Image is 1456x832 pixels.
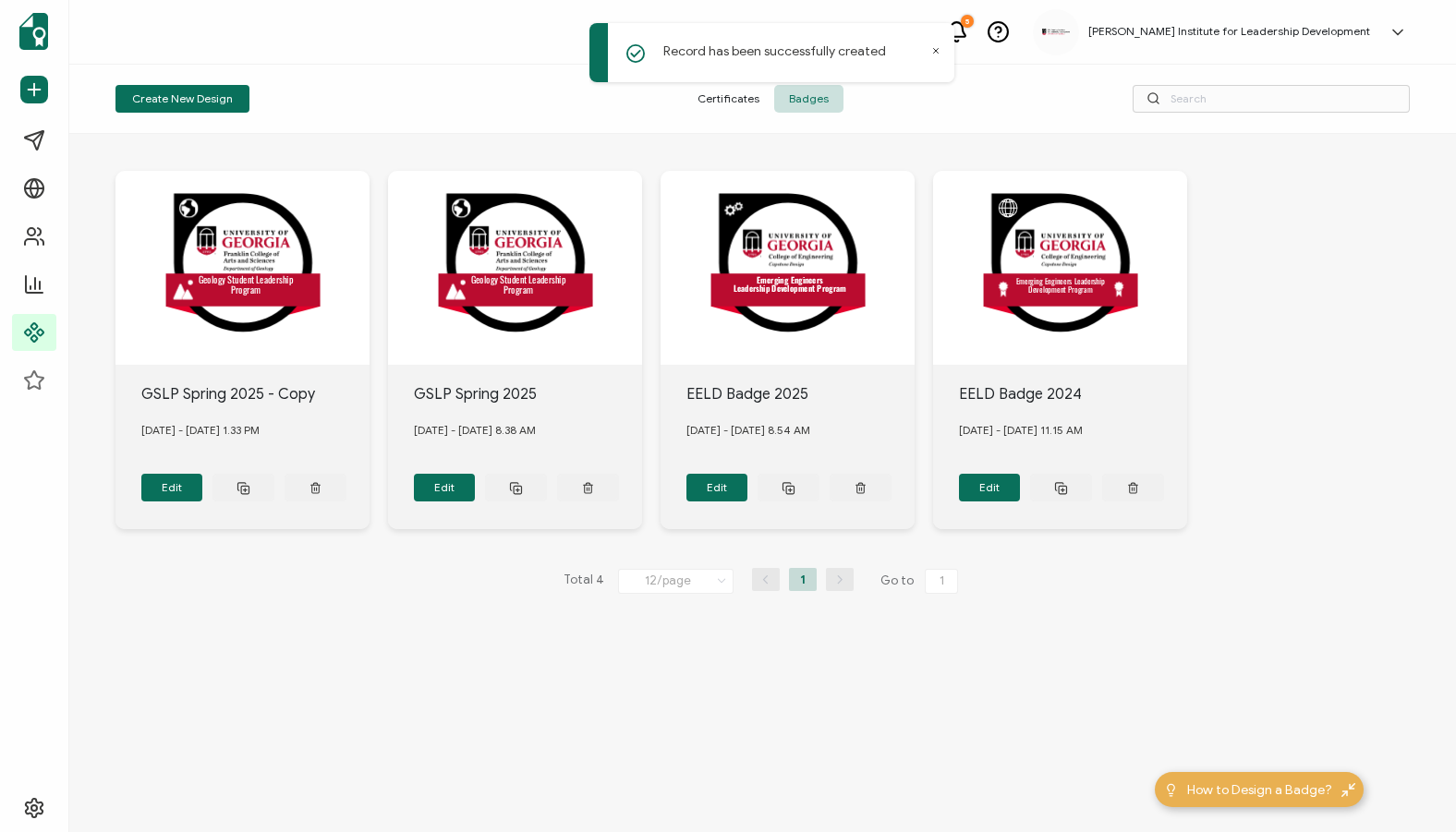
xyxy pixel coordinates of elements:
div: EELD Badge 2025 [686,383,916,405]
span: Go to [880,568,962,594]
div: 5 [961,15,974,28]
div: [DATE] - [DATE] 8.38 AM [414,405,643,455]
span: Certificates [683,85,774,113]
div: [DATE] - [DATE] 11.15 AM [959,405,1188,455]
button: Edit [959,474,1021,501]
input: Select [618,569,734,594]
h5: [PERSON_NAME] Institute for Leadership Development [1088,25,1370,38]
div: EELD Badge 2024 [959,383,1188,405]
img: 50242d11-6285-47da-addb-352dcdb0990e.png [1042,29,1070,35]
span: Badges [774,85,843,113]
button: Edit [141,474,203,501]
span: How to Design a Badge? [1187,780,1332,800]
button: Edit [686,474,748,501]
div: [DATE] - [DATE] 1.33 PM [141,405,370,455]
div: GSLP Spring 2025 [414,383,643,405]
span: Total 4 [564,568,604,594]
li: 1 [789,568,817,591]
p: Record has been successfully created [663,42,886,61]
iframe: Chat Widget [1364,743,1456,832]
input: Search [1133,85,1410,113]
div: [DATE] - [DATE] 8.54 AM [686,405,916,455]
img: minimize-icon.svg [1341,783,1355,797]
div: GSLP Spring 2025 - Copy [141,383,370,405]
button: Create New Design [115,85,249,113]
button: Edit [414,474,476,501]
img: sertifier-logomark-colored.svg [19,13,48,50]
